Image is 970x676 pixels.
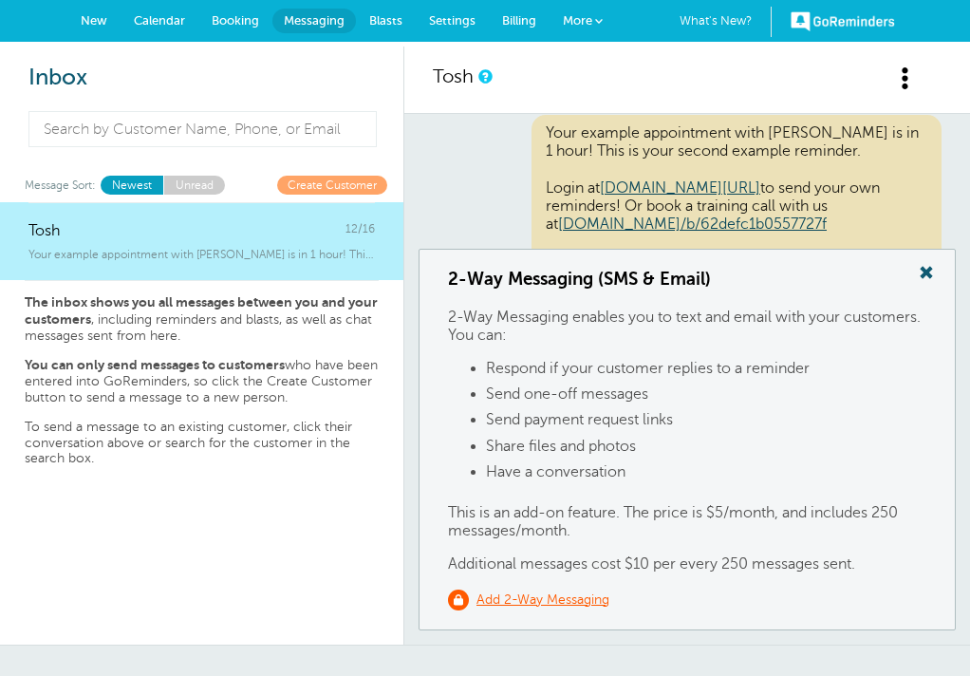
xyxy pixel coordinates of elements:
li: Send payment request links [486,411,926,437]
a: [DOMAIN_NAME][URL] [600,179,760,197]
a: What's New? [680,7,772,37]
a: [DOMAIN_NAME]/b/62defc1b0557727f [558,216,827,233]
li: Share files and photos [486,438,926,463]
h2: Inbox [28,65,375,92]
li: Respond if your customer replies to a reminder [486,360,926,385]
a: This is a history of all communications between GoReminders and your customer. [478,70,490,83]
a: Create Customer [277,176,387,194]
span: Booking [212,13,259,28]
span: Settings [429,13,476,28]
p: 2-Way Messaging enables you to text and email with your customers. You can: [448,309,926,345]
p: Additional messages cost $10 per every 250 messages sent. [448,555,926,573]
p: , including reminders and blasts, as well as chat messages sent from here. [25,294,379,344]
strong: The inbox shows you all messages between you and your customers [25,294,378,327]
span: Message Sort: [25,176,96,194]
li: Have a conversation [486,463,926,489]
a: Unread [163,176,225,194]
div: Your example appointment with [PERSON_NAME] is in 1 hour! This is your second example reminder. L... [532,115,942,280]
input: Search by Customer Name, Phone, or Email [28,111,377,147]
span: Your example appointment with [PERSON_NAME] is in 1 hour! This is your second [28,248,375,261]
span: 12/16 [345,222,375,240]
a: Messaging [272,9,356,33]
span: Calendar [134,13,185,28]
li: Send one-off messages [486,385,926,411]
span: Messaging [284,13,345,28]
span: Blasts [369,13,402,28]
p: To send a message to an existing customer, click their conversation above or search for the custo... [25,420,379,467]
a: Add 2-Way Messaging [448,590,609,610]
u: Add 2-Way Messaging [476,592,609,607]
a: Newest [101,176,163,194]
span: More [563,13,592,28]
h3: 2-Way Messaging (SMS & Email) [448,269,926,290]
p: This is an add-on feature. The price is $5/month, and includes 250 messages/month. [448,504,926,540]
span: New [81,13,107,28]
a: Tosh [433,66,474,87]
span: Billing [502,13,536,28]
strong: You can only send messages to customers [25,357,285,372]
span: Tosh [28,222,60,240]
p: who have been entered into GoReminders, so click the Create Customer button to send a message to ... [25,357,379,405]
